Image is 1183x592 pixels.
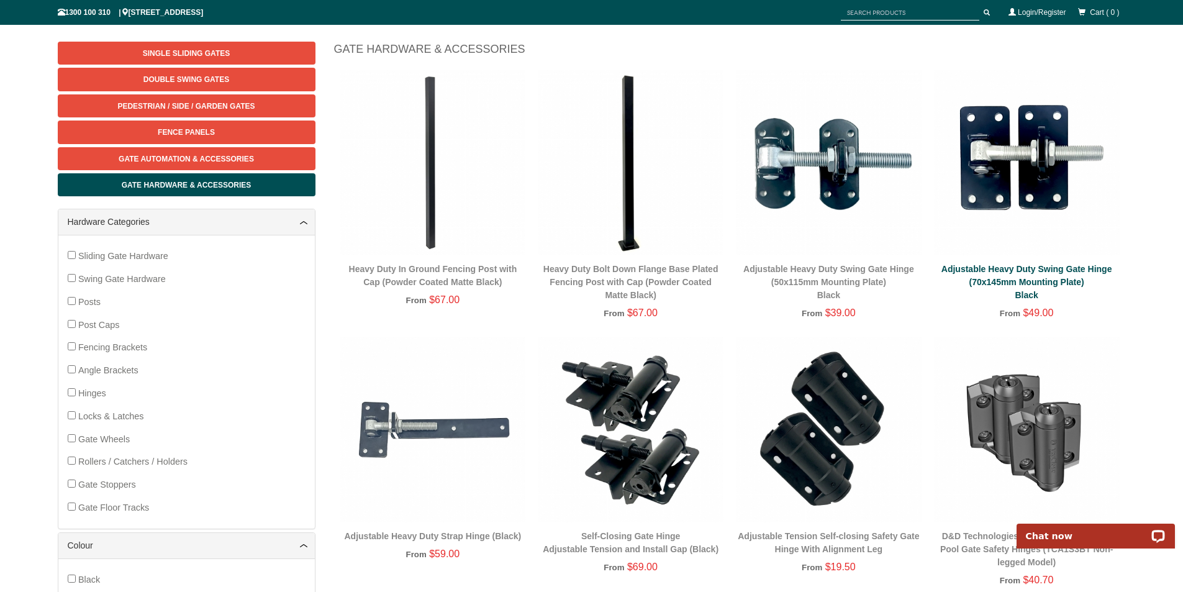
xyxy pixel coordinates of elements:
[825,307,856,318] span: $39.00
[78,480,136,490] span: Gate Stoppers
[122,181,252,189] span: Gate Hardware & Accessories
[627,307,658,318] span: $67.00
[429,549,460,559] span: $59.00
[143,49,230,58] span: Single Sliding Gates
[1023,307,1053,318] span: $49.00
[941,264,1112,300] a: Adjustable Heavy Duty Swing Gate Hinge (70x145mm Mounting Plate)Black
[58,147,315,170] a: Gate Automation & Accessories
[1008,509,1183,549] iframe: LiveChat chat widget
[340,337,526,522] img: Adjustable Heavy Duty Strap Hinge (Black) - Gate Warehouse
[78,434,130,444] span: Gate Wheels
[934,70,1120,255] img: Adjustable Heavy Duty Swing Gate Hinge (70x145mm Mounting Plate) - Black - Gate Warehouse
[68,539,306,552] a: Colour
[604,309,624,318] span: From
[736,337,922,522] img: Adjustable Tension Self-closing Safety Gate Hinge With Alignment Leg - Gate Warehouse
[543,531,718,554] a: Self-Closing Gate HingeAdjustable Tension and Install Gap (Black)
[58,42,315,65] a: Single Sliding Gates
[1023,575,1053,585] span: $40.70
[743,264,914,300] a: Adjustable Heavy Duty Swing Gate Hinge (50x115mm Mounting Plate)Black
[119,155,254,163] span: Gate Automation & Accessories
[117,102,255,111] span: Pedestrian / Side / Garden Gates
[78,365,138,375] span: Angle Brackets
[58,173,315,196] a: Gate Hardware & Accessories
[738,531,919,554] a: Adjustable Tension Self-closing Safety Gate Hinge With Alignment Leg
[934,337,1120,522] img: D&D Technologies TruClose Self-Closing Pool Gate Safety Hinges (TCA1S3BT Non-legged Model) - Gate...
[58,8,204,17] span: 1300 100 310 | [STREET_ADDRESS]
[345,531,522,541] a: Adjustable Heavy Duty Strap Hinge (Black)
[825,562,856,572] span: $19.50
[1000,576,1020,585] span: From
[1018,8,1066,17] a: Login/Register
[158,128,215,137] span: Fence Panels
[78,297,101,307] span: Posts
[78,575,100,585] span: Black
[143,75,229,84] span: Double Swing Gates
[78,320,119,330] span: Post Caps
[78,457,188,467] span: Rollers / Catchers / Holders
[736,70,922,255] img: Adjustable Heavy Duty Swing Gate Hinge (50x115mm Mounting Plate) - Black - Gate Warehouse
[406,296,427,305] span: From
[78,251,168,261] span: Sliding Gate Hardware
[349,264,517,287] a: Heavy Duty In Ground Fencing Post with Cap (Powder Coated Matte Black)
[78,388,106,398] span: Hinges
[1090,8,1119,17] span: Cart ( 0 )
[802,563,822,572] span: From
[543,264,718,300] a: Heavy Duty Bolt Down Flange Base Plated Fencing Post with Cap (Powder Coated Matte Black)
[841,5,979,20] input: SEARCH PRODUCTS
[58,68,315,91] a: Double Swing Gates
[78,342,147,352] span: Fencing Brackets
[78,274,166,284] span: Swing Gate Hardware
[604,563,624,572] span: From
[802,309,822,318] span: From
[340,70,526,255] img: Heavy Duty In Ground Fencing Post with Cap (Powder Coated Matte Black) - Gate Warehouse
[1000,309,1020,318] span: From
[429,294,460,305] span: $67.00
[78,411,144,421] span: Locks & Latches
[538,337,723,522] img: Self-Closing Gate Hinge - Adjustable Tension and Install Gap (Black) - Gate Warehouse
[68,216,306,229] a: Hardware Categories
[538,70,723,255] img: Heavy Duty Bolt Down Flange Base Plated Fencing Post with Cap (Powder Coated Matte Black) - Gate ...
[78,503,149,512] span: Gate Floor Tracks
[940,531,1113,567] a: D&D Technologies TruClose Self-Closing Pool Gate Safety Hinges (TCA1S3BT Non-legged Model)
[627,562,658,572] span: $69.00
[58,121,315,143] a: Fence Panels
[334,42,1126,63] h1: Gate Hardware & Accessories
[58,94,315,117] a: Pedestrian / Side / Garden Gates
[406,550,427,559] span: From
